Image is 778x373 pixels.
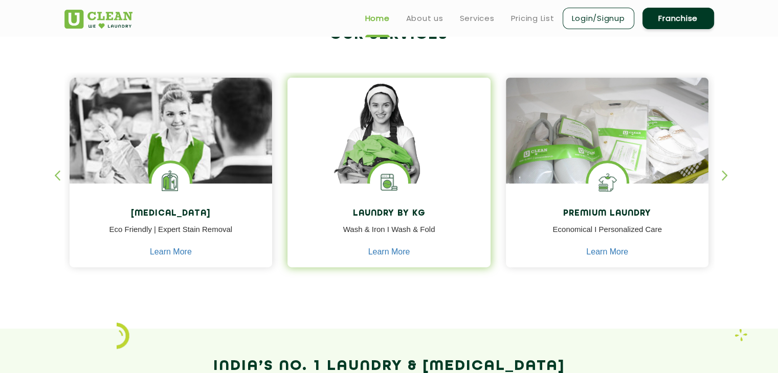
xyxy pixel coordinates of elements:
[563,8,634,29] a: Login/Signup
[287,78,491,213] img: a girl with laundry basket
[506,78,709,213] img: laundry done shoes and clothes
[370,163,408,201] img: laundry washing machine
[406,12,443,25] a: About us
[151,163,190,201] img: Laundry Services near me
[514,209,701,219] h4: Premium Laundry
[588,163,627,201] img: Shoes Cleaning
[735,329,747,341] img: Laundry wash and iron
[460,12,495,25] a: Services
[514,224,701,247] p: Economical I Personalized Care
[70,78,273,241] img: Drycleaners near me
[511,12,554,25] a: Pricing List
[368,247,410,257] a: Learn More
[150,247,192,257] a: Learn More
[77,209,265,219] h4: [MEDICAL_DATA]
[295,209,483,219] h4: Laundry by Kg
[586,247,628,257] a: Learn More
[642,8,714,29] a: Franchise
[295,224,483,247] p: Wash & Iron I Wash & Fold
[64,10,132,29] img: UClean Laundry and Dry Cleaning
[365,12,390,25] a: Home
[77,224,265,247] p: Eco Friendly | Expert Stain Removal
[117,322,129,349] img: icon_2.png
